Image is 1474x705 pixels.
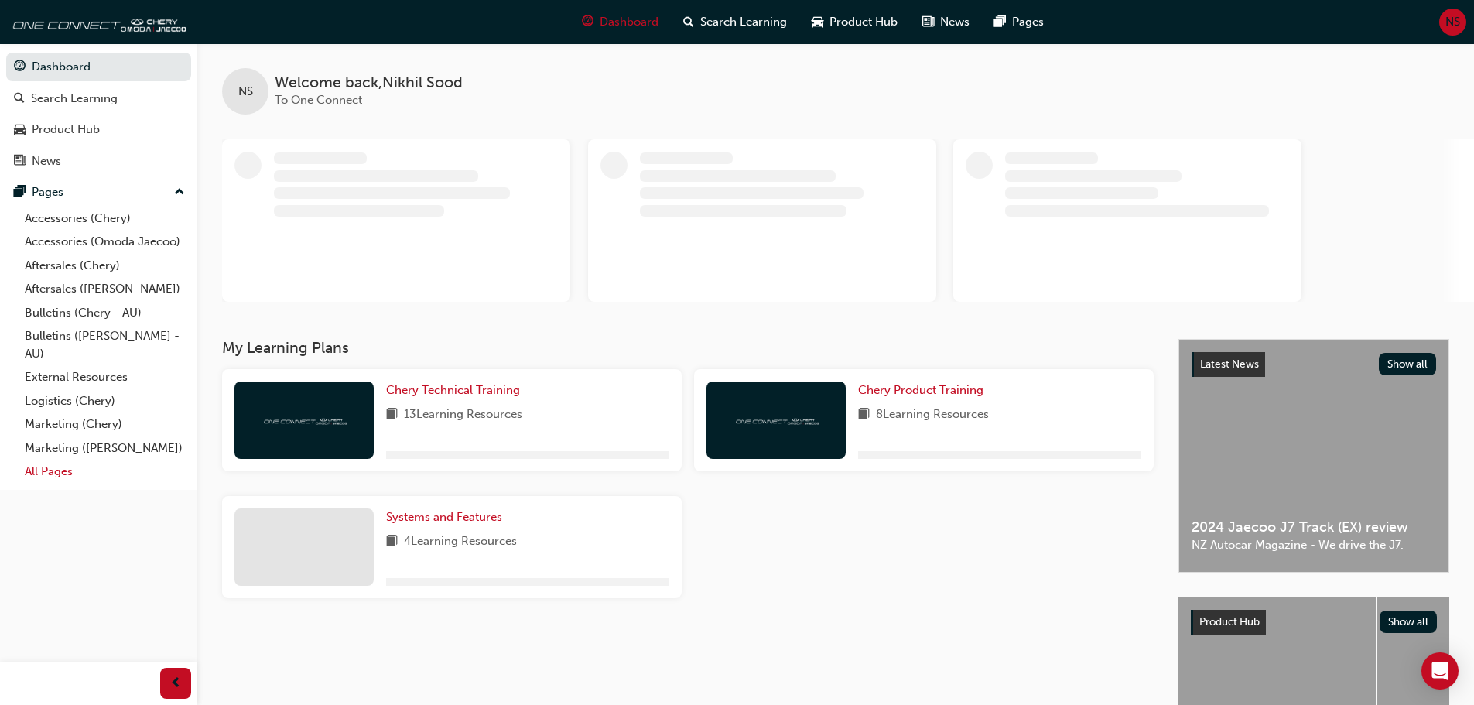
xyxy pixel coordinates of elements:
[19,436,191,460] a: Marketing ([PERSON_NAME])
[404,532,517,552] span: 4 Learning Resources
[671,6,799,38] a: search-iconSearch Learning
[19,207,191,231] a: Accessories (Chery)
[1012,13,1044,31] span: Pages
[19,254,191,278] a: Aftersales (Chery)
[170,674,182,693] span: prev-icon
[19,301,191,325] a: Bulletins (Chery - AU)
[1379,353,1437,375] button: Show all
[222,339,1154,357] h3: My Learning Plans
[386,508,508,526] a: Systems and Features
[19,460,191,484] a: All Pages
[386,406,398,425] span: book-icon
[569,6,671,38] a: guage-iconDashboard
[386,510,502,524] span: Systems and Features
[386,383,520,397] span: Chery Technical Training
[32,121,100,139] div: Product Hub
[275,74,463,92] span: Welcome back , Nikhil Sood
[858,383,983,397] span: Chery Product Training
[6,84,191,113] a: Search Learning
[32,152,61,170] div: News
[910,6,982,38] a: news-iconNews
[829,13,898,31] span: Product Hub
[940,13,970,31] span: News
[6,178,191,207] button: Pages
[812,12,823,32] span: car-icon
[14,123,26,137] span: car-icon
[14,155,26,169] span: news-icon
[14,186,26,200] span: pages-icon
[238,83,253,101] span: NS
[683,12,694,32] span: search-icon
[19,365,191,389] a: External Resources
[386,382,526,399] a: Chery Technical Training
[19,324,191,365] a: Bulletins ([PERSON_NAME] - AU)
[32,183,63,201] div: Pages
[1445,13,1460,31] span: NS
[174,183,185,203] span: up-icon
[734,412,819,427] img: oneconnect
[8,6,186,37] img: oneconnect
[1192,518,1436,536] span: 2024 Jaecoo J7 Track (EX) review
[6,50,191,178] button: DashboardSearch LearningProduct HubNews
[1421,652,1459,690] div: Open Intercom Messenger
[858,406,870,425] span: book-icon
[6,147,191,176] a: News
[19,230,191,254] a: Accessories (Omoda Jaecoo)
[19,389,191,413] a: Logistics (Chery)
[994,12,1006,32] span: pages-icon
[19,277,191,301] a: Aftersales ([PERSON_NAME])
[404,406,522,425] span: 13 Learning Resources
[1192,352,1436,377] a: Latest NewsShow all
[275,93,362,107] span: To One Connect
[982,6,1056,38] a: pages-iconPages
[600,13,658,31] span: Dashboard
[1191,610,1437,635] a: Product HubShow all
[31,90,118,108] div: Search Learning
[700,13,787,31] span: Search Learning
[14,92,25,106] span: search-icon
[582,12,593,32] span: guage-icon
[858,382,990,399] a: Chery Product Training
[1199,615,1260,628] span: Product Hub
[1439,9,1466,36] button: NS
[386,532,398,552] span: book-icon
[1380,611,1438,633] button: Show all
[922,12,934,32] span: news-icon
[799,6,910,38] a: car-iconProduct Hub
[14,60,26,74] span: guage-icon
[6,115,191,144] a: Product Hub
[1192,536,1436,554] span: NZ Autocar Magazine - We drive the J7.
[1178,339,1449,573] a: Latest NewsShow all2024 Jaecoo J7 Track (EX) reviewNZ Autocar Magazine - We drive the J7.
[19,412,191,436] a: Marketing (Chery)
[262,412,347,427] img: oneconnect
[6,53,191,81] a: Dashboard
[876,406,989,425] span: 8 Learning Resources
[1200,358,1259,371] span: Latest News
